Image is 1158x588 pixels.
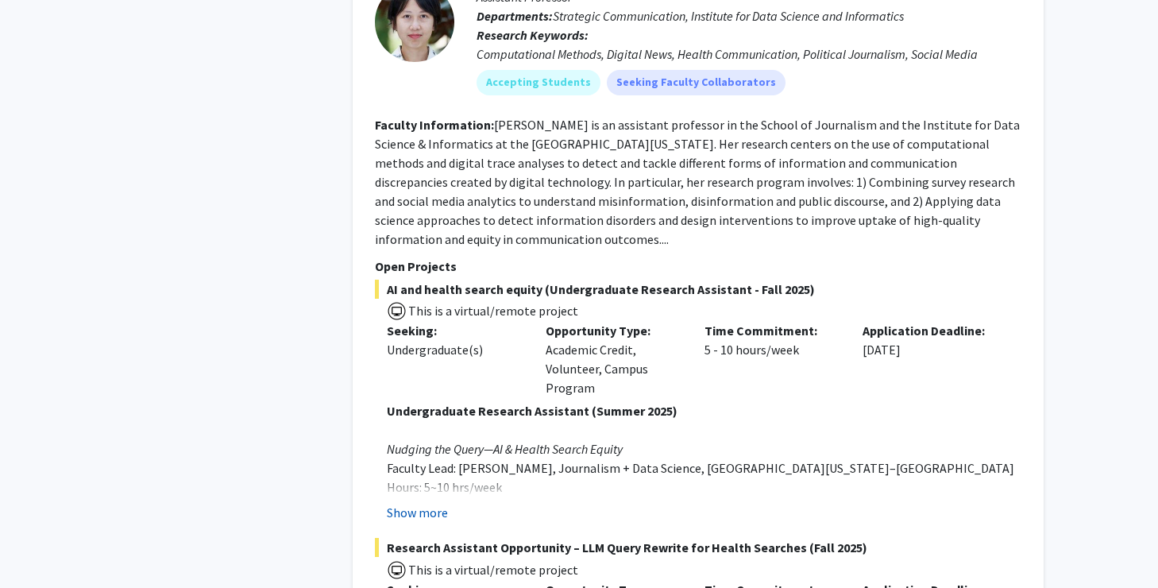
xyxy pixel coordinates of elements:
p: Application Deadline: [863,321,998,340]
div: Undergraduate(s) [387,340,522,359]
fg-read-more: [PERSON_NAME] is an assistant professor in the School of Journalism and the Institute for Data Sc... [375,117,1020,247]
span: This is a virtual/remote project [407,562,578,578]
span: Research Assistant Opportunity – LLM Query Rewrite for Health Searches (Fall 2025) [375,538,1021,557]
span: This is a virtual/remote project [407,303,578,319]
p: Time Commitment: [704,321,840,340]
b: Faculty Information: [375,117,494,133]
span: Strategic Communication, Institute for Data Science and Informatics [553,8,904,24]
strong: Undergraduate Research Assistant (Summer 2025) [387,403,677,419]
b: Research Keywords: [477,27,589,43]
b: Departments: [477,8,553,24]
em: Nudging the Query—AI & Health Search Equity [387,441,623,457]
div: 5 - 10 hours/week [693,321,851,397]
div: Computational Methods, Digital News, Health Communication, Political Journalism, Social Media [477,44,1021,64]
button: Show more [387,503,448,522]
span: Hours: 5~10 hrs/week [387,479,502,495]
div: [DATE] [851,321,1009,397]
mat-chip: Seeking Faculty Collaborators [607,70,786,95]
span: AI and health search equity (Undergraduate Research Assistant - Fall 2025) [375,280,1021,299]
mat-chip: Accepting Students [477,70,600,95]
p: Seeking: [387,321,522,340]
span: Faculty Lead: [PERSON_NAME], Journalism + Data Science, [GEOGRAPHIC_DATA][US_STATE]–[GEOGRAPHIC_D... [387,460,1014,476]
p: Open Projects [375,257,1021,276]
p: Opportunity Type: [546,321,681,340]
iframe: Chat [12,516,68,576]
div: Academic Credit, Volunteer, Campus Program [534,321,693,397]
